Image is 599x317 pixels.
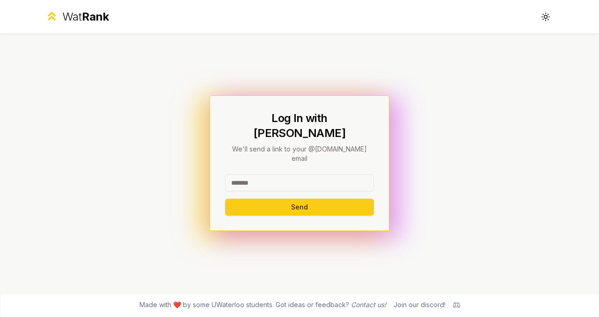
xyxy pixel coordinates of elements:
p: We'll send a link to your @[DOMAIN_NAME] email [225,144,374,163]
span: Rank [82,10,109,23]
div: Join our discord! [394,300,446,310]
div: Wat [62,9,109,24]
button: Send [225,199,374,216]
a: WatRank [45,9,109,24]
h1: Log In with [PERSON_NAME] [225,111,374,141]
span: Made with ❤️ by some UWaterloo students. Got ideas or feedback? [139,300,386,310]
a: Contact us! [351,301,386,309]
